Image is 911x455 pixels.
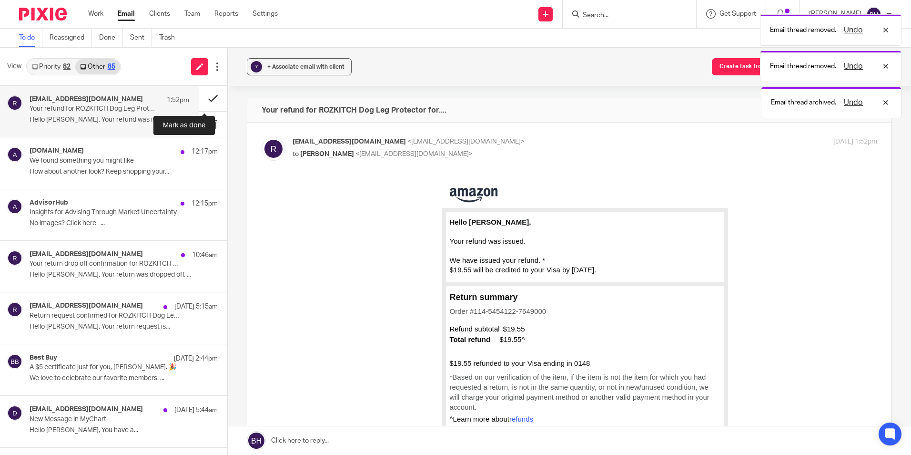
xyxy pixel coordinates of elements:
span: <[EMAIL_ADDRESS][DOMAIN_NAME]> [355,151,473,157]
a: Other85 [75,59,120,74]
a: Sent [130,29,152,47]
p: Hello [PERSON_NAME], Your return request is... [30,323,218,331]
h4: Best Buy [30,354,57,362]
div: ©2025 [DOMAIN_NAME], Inc. or its affiliates. Amazon and all related marks are trademarks of [DOMA... [157,358,428,386]
p: [DATE] 2:44pm [174,354,218,363]
p: A $5 certificate just for you, [PERSON_NAME]. 🎉 [30,363,180,372]
td: $19.55 [207,144,233,155]
p: Email thread archived. [771,98,836,107]
span: ^Learn more about [157,235,241,243]
b: Hello [PERSON_NAME], [157,38,239,46]
img: svg%3E [866,7,881,22]
span: $19.55 refunded to your Visa ending in 0148 [157,179,298,187]
span: Your refund was issued. We have issued your refund. * $19.55 will be credited to your Visa by [DA... [157,38,304,94]
img: svg%3E [7,354,22,369]
p: Email thread removed. [770,62,836,71]
span: [EMAIL_ADDRESS][DOMAIN_NAME] [293,138,406,145]
img: Pixie [19,8,67,21]
b: Total refund [157,155,198,164]
h4: [DOMAIN_NAME] [30,147,84,155]
button: Undo [841,61,866,72]
a: Email [118,9,135,19]
p: [DATE] 1:52pm [833,137,877,147]
span: Order #114-5454122-7649000 [157,127,254,135]
p: Email thread removed. [770,25,836,35]
a: ROZKITCH Dog Leg Protector for Rear [PERSON_NAME]... [248,260,373,278]
p: We love to celebrate our favorite members. ... [30,374,218,383]
h4: [EMAIL_ADDRESS][DOMAIN_NAME] [30,405,143,414]
img: svg%3E [7,302,22,317]
img: svg%3E [262,137,285,161]
p: [DATE] 5:15am [174,302,218,311]
img: svg%3E [7,405,22,421]
h4: AdvisorHub [30,199,68,207]
a: Done [99,29,123,47]
button: Undo [841,97,866,108]
p: Hello [PERSON_NAME], Your refund was issued. We... [30,116,189,124]
span: View invoice [165,321,200,329]
p: Your refund for ROZKITCH Dog Leg Protector for.... [30,105,157,113]
a: Reports [214,9,238,19]
button: Undo [841,24,866,36]
td: $19.55^ [207,155,233,165]
div: 85 [108,63,115,70]
img: Amazon_logo_US._BG255,255,255_.png [150,0,213,28]
h4: [EMAIL_ADDRESS][DOMAIN_NAME] [30,95,143,103]
span: [PERSON_NAME] [300,151,354,157]
a: To do [19,29,42,47]
img: svg%3E [7,250,22,266]
div: 82 [63,63,71,70]
p: 12:15pm [192,199,218,208]
h4: Your refund for ROZKITCH Dog Leg Protector for.... [262,105,446,115]
p: 1:52pm [167,95,189,105]
a: Settings [253,9,278,19]
span: to [293,151,299,157]
p: New Message in MyChart [30,415,180,424]
a: Clients [149,9,170,19]
p: Hello [PERSON_NAME], Your return was dropped off. ... [30,271,218,279]
p: 10:46am [192,250,218,260]
a: Team [184,9,200,19]
img: svg%3E [7,147,22,162]
span: <[EMAIL_ADDRESS][DOMAIN_NAME]> [407,138,525,145]
span: View [7,62,21,72]
button: ? + Associate email with client [247,58,352,75]
a: refunds [217,235,241,243]
a: Reassigned [50,29,92,47]
p: Your return drop off confirmation for ROZKITCH Dog Leg Protector for.... [30,260,180,268]
a: Priority82 [27,59,75,74]
span: + Associate email with client [267,64,344,70]
p: Insights for Advising Through Market Uncertainty [30,208,180,217]
div: ? [251,61,262,72]
img: svg%3E [7,95,22,111]
a: Work [88,9,103,19]
h2: Return summary [157,112,254,123]
p: [DATE] 5:44am [174,405,218,415]
h4: [EMAIL_ADDRESS][DOMAIN_NAME] [30,302,143,310]
p: Hello [PERSON_NAME], You have a... [30,426,218,434]
p: 12:17pm [192,147,218,156]
a: Trash [159,29,182,47]
p: No images? Click here ... [30,219,218,227]
h3: Item to be returned: 1 [157,244,230,254]
span: Quantity: 1 [248,281,283,290]
p: How about another look? Keep shopping your... [30,168,218,176]
p: Return request confirmed for ROZKITCH Dog Leg Protector for... [30,312,180,320]
a: Our Returns Policy [210,425,265,433]
p: We found something you might like [30,157,180,165]
td: Refund subtotal [157,144,207,155]
a: View invoice [157,318,208,333]
img: svg%3E [7,199,22,214]
h4: [EMAIL_ADDRESS][DOMAIN_NAME] [30,250,143,259]
span: *Based on our verification of the item, if the item is not the item for which you had requested a... [157,193,417,231]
